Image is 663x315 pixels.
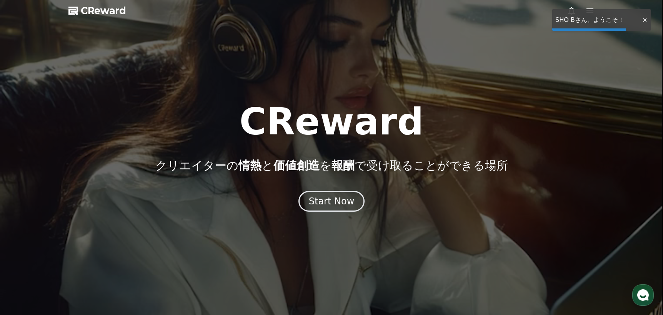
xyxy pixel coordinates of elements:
p: クリエイターの と を で受け取ることができる場所 [155,159,508,172]
span: 報酬 [331,159,355,172]
span: CReward [81,5,126,17]
a: Start Now [298,199,365,206]
button: Start Now [298,191,365,212]
a: CReward [68,5,126,17]
span: 価値創造 [273,159,320,172]
div: Start Now [309,195,355,207]
h1: CReward [239,103,423,140]
span: 情熱 [238,159,262,172]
